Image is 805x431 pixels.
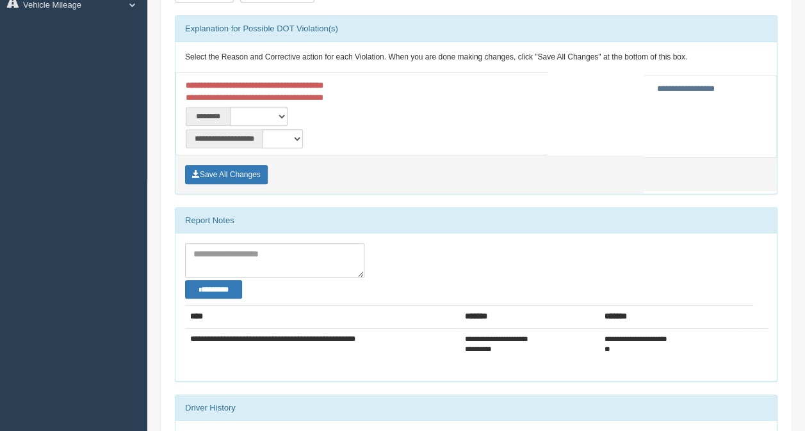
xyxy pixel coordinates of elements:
[185,280,242,299] button: Change Filter Options
[175,16,777,42] div: Explanation for Possible DOT Violation(s)
[175,42,777,73] div: Select the Reason and Corrective action for each Violation. When you are done making changes, cli...
[185,165,268,184] button: Save
[175,208,777,233] div: Report Notes
[175,395,777,421] div: Driver History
